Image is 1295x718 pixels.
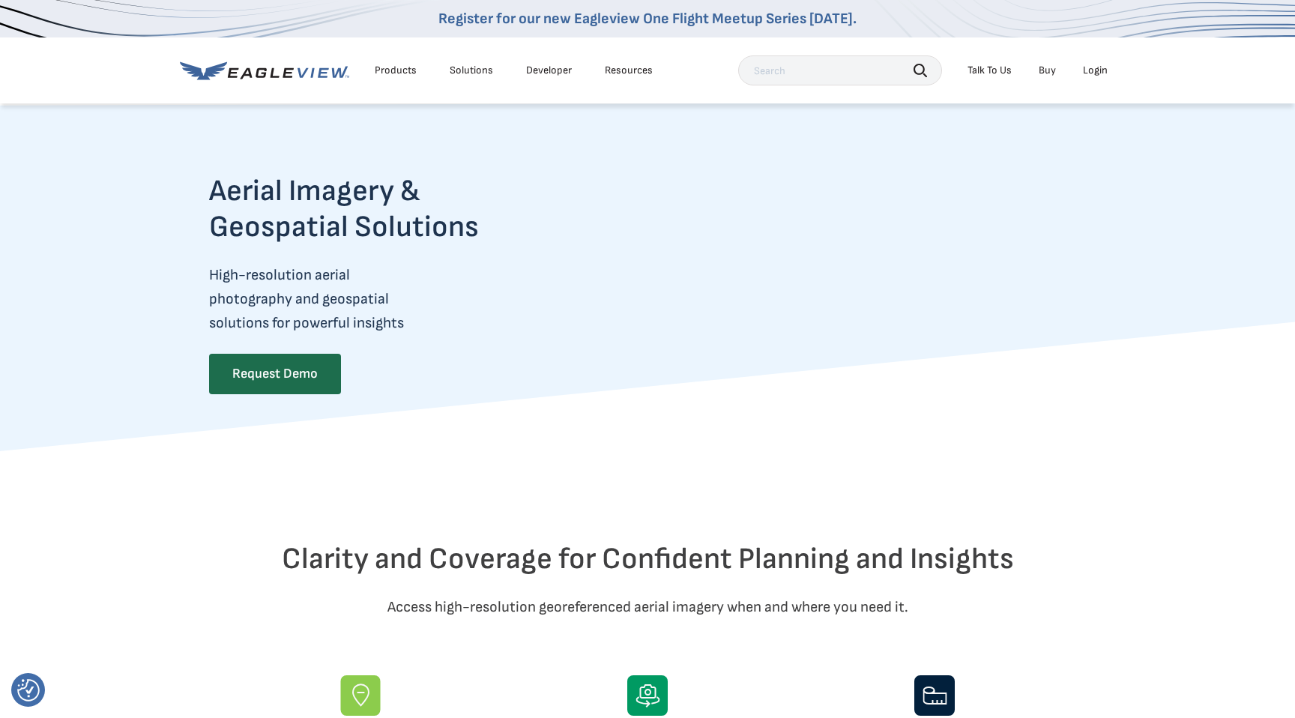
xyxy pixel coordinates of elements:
button: Consent Preferences [17,679,40,702]
div: Solutions [450,64,493,77]
h2: Clarity and Coverage for Confident Planning and Insights [209,541,1086,577]
div: Talk To Us [968,64,1012,77]
div: Products [375,64,417,77]
a: Developer [526,64,572,77]
a: Buy [1039,64,1056,77]
div: Resources [605,64,653,77]
a: Register for our new Eagleview One Flight Meetup Series [DATE]. [438,10,857,28]
input: Search [738,55,942,85]
a: Request Demo [209,354,341,394]
h2: Aerial Imagery & Geospatial Solutions [209,173,537,245]
p: High-resolution aerial photography and geospatial solutions for powerful insights [209,263,537,335]
div: Login [1083,64,1108,77]
p: Access high-resolution georeferenced aerial imagery when and where you need it. [209,595,1086,619]
img: Revisit consent button [17,679,40,702]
